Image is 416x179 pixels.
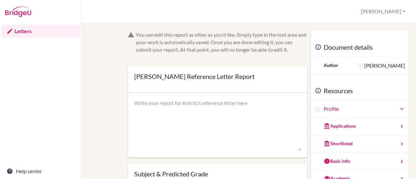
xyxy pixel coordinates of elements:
a: Basic info [311,153,408,171]
div: Author [324,62,338,69]
div: Shortlisted [324,140,353,147]
a: Help center [1,165,80,178]
a: Applications [311,118,408,135]
div: Resources [311,81,408,101]
div: [PERSON_NAME] [358,62,405,70]
img: Bridge-U [5,6,31,17]
img: Abigail Ferrari [358,63,364,70]
div: Document details [311,38,408,57]
button: [PERSON_NAME] [358,6,408,18]
a: Shortlisted [311,135,408,153]
div: [PERSON_NAME] Reference Letter Report [134,73,254,80]
a: Profile [324,105,405,113]
div: Applications [324,123,356,129]
a: Letters [1,25,80,38]
div: Basic info [324,158,350,164]
div: You can edit this report as often as you'd like. Simply type in the text area and your work is au... [136,31,308,54]
img: Ashriti Aggarwal [314,106,320,113]
div: Subject & Predicted Grade [134,171,301,177]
